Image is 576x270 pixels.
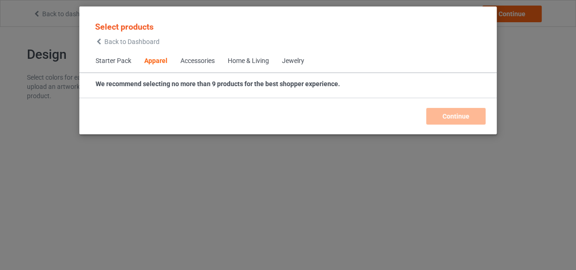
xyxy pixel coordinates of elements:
div: Apparel [144,57,167,66]
span: Select products [95,22,154,31]
div: Jewelry [282,57,304,66]
span: Back to Dashboard [104,38,160,45]
div: Accessories [180,57,215,66]
strong: We recommend selecting no more than 9 products for the best shopper experience. [96,80,340,88]
span: Starter Pack [89,50,138,72]
div: Home & Living [228,57,269,66]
